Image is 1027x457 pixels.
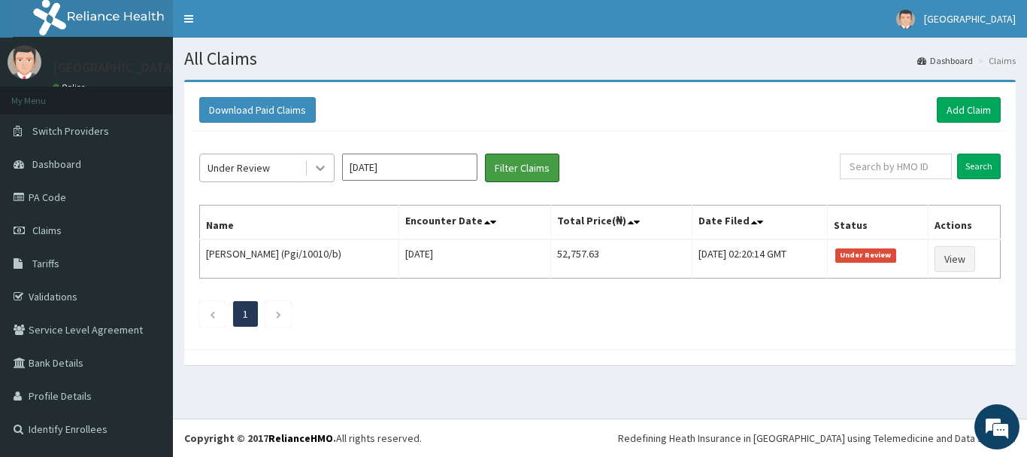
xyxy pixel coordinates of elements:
[184,49,1016,69] h1: All Claims
[974,54,1016,67] li: Claims
[200,206,399,240] th: Name
[32,124,109,138] span: Switch Providers
[551,206,692,240] th: Total Price(₦)
[173,419,1027,457] footer: All rights reserved.
[828,206,929,240] th: Status
[692,206,828,240] th: Date Filed
[692,239,828,279] td: [DATE] 02:20:14 GMT
[247,8,283,44] div: Minimize live chat window
[53,61,177,75] p: [GEOGRAPHIC_DATA]
[78,84,253,104] div: Chat with us now
[835,248,896,262] span: Under Review
[8,300,286,353] textarea: Type your message and hit 'Enter'
[551,239,692,279] td: 52,757.63
[929,206,1001,240] th: Actions
[399,206,551,240] th: Encounter Date
[618,431,1016,446] div: Redefining Heath Insurance in [GEOGRAPHIC_DATA] using Telemedicine and Data Science!
[399,239,551,279] td: [DATE]
[275,307,282,321] a: Next page
[268,431,333,445] a: RelianceHMO
[184,431,336,445] strong: Copyright © 2017 .
[957,154,1001,179] input: Search
[32,257,59,270] span: Tariffs
[208,160,270,175] div: Under Review
[937,97,1001,123] a: Add Claim
[935,246,975,272] a: View
[87,134,208,286] span: We're online!
[199,97,316,123] button: Download Paid Claims
[200,239,399,279] td: [PERSON_NAME] (Pgi/10010/b)
[342,154,477,181] input: Select Month and Year
[32,224,62,237] span: Claims
[32,157,81,171] span: Dashboard
[485,154,559,182] button: Filter Claims
[243,307,248,321] a: Page 1 is your current page
[28,75,61,113] img: d_794563401_company_1708531726252_794563401
[53,82,89,93] a: Online
[896,10,915,29] img: User Image
[840,154,952,179] input: Search by HMO ID
[917,54,973,67] a: Dashboard
[8,45,41,79] img: User Image
[924,12,1016,26] span: [GEOGRAPHIC_DATA]
[209,307,216,321] a: Previous page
